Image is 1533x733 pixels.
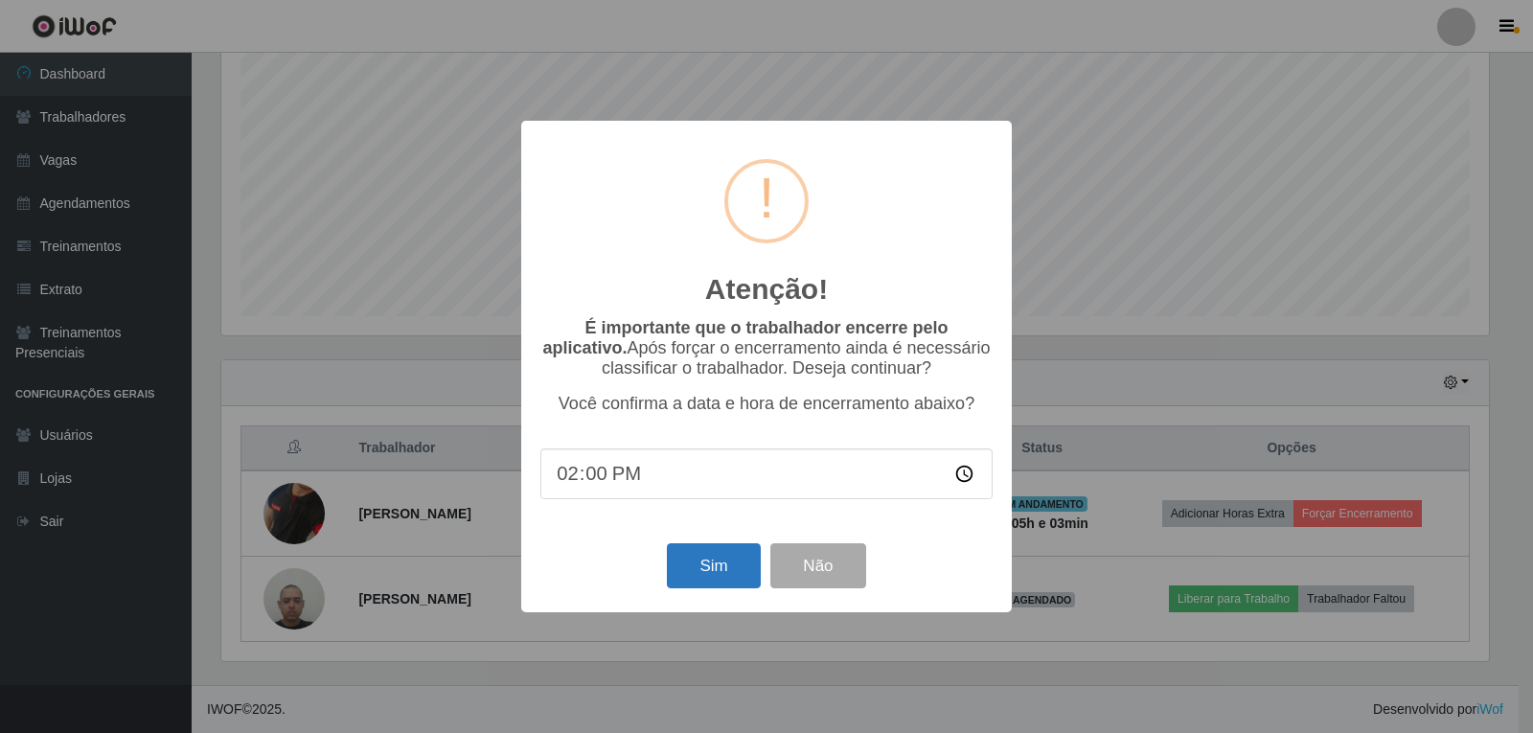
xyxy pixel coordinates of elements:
[667,543,760,588] button: Sim
[542,318,948,357] b: É importante que o trabalhador encerre pelo aplicativo.
[705,272,828,307] h2: Atenção!
[770,543,865,588] button: Não
[540,394,993,414] p: Você confirma a data e hora de encerramento abaixo?
[540,318,993,378] p: Após forçar o encerramento ainda é necessário classificar o trabalhador. Deseja continuar?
